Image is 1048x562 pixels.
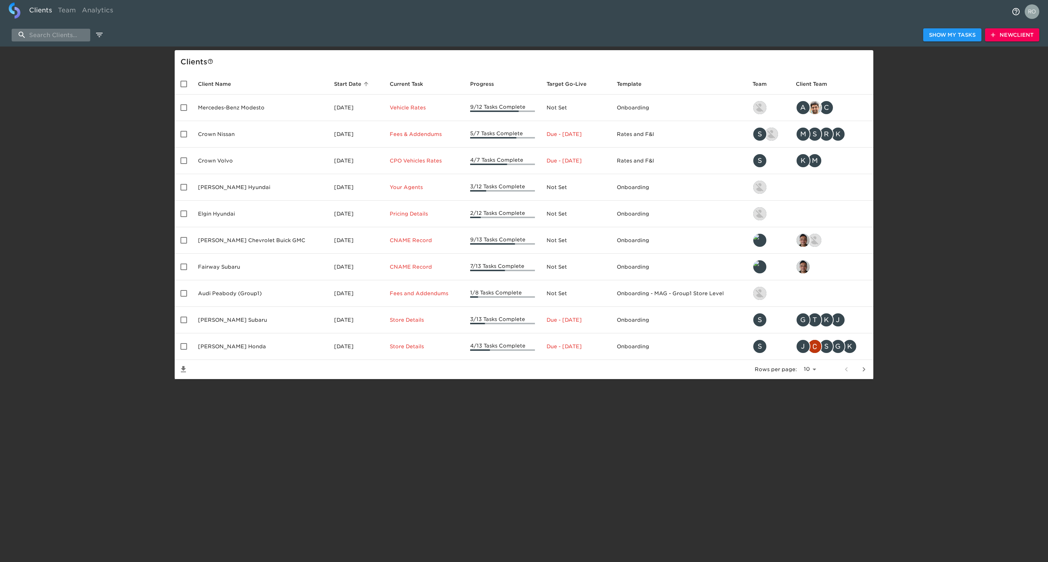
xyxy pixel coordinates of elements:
[807,313,822,327] div: T
[753,287,766,300] img: nikko.foster@roadster.com
[192,201,328,227] td: Elgin Hyundai
[819,313,834,327] div: K
[192,333,328,360] td: [PERSON_NAME] Honda
[753,260,766,273] img: leland@roadster.com
[611,95,747,121] td: Onboarding
[192,280,328,307] td: Audi Peabody (Group1)
[753,260,784,274] div: leland@roadster.com
[611,280,747,307] td: Onboarding - MAG - Group1 Store Level
[797,234,810,247] img: sai@simplemnt.com
[755,366,797,373] p: Rows per page:
[328,254,384,280] td: [DATE]
[611,148,747,174] td: Rates and F&I
[808,340,821,353] img: christopher.mccarthy@roadster.com
[797,260,810,273] img: sai@simplemnt.com
[753,100,784,115] div: kevin.lo@roadster.com
[390,290,458,297] p: Fees and Addendums
[831,339,845,354] div: G
[192,174,328,201] td: [PERSON_NAME] Hyundai
[464,95,541,121] td: 9/12 Tasks Complete
[26,3,55,20] a: Clients
[547,316,605,324] p: Due - [DATE]
[470,80,503,88] span: Progress
[464,254,541,280] td: 7/13 Tasks Complete
[12,29,90,41] input: search
[796,153,810,168] div: K
[175,361,192,378] button: Save List
[79,3,116,20] a: Analytics
[819,100,834,115] div: C
[464,201,541,227] td: 2/12 Tasks Complete
[831,127,845,141] div: K
[390,263,458,270] p: CNAME Record
[753,339,767,354] div: S
[93,29,106,41] button: edit
[464,148,541,174] td: 4/7 Tasks Complete
[541,201,611,227] td: Not Set
[765,128,778,141] img: austin@roadster.com
[198,80,241,88] span: Client Name
[796,100,810,115] div: A
[796,260,868,274] div: sai@simplemnt.com
[796,100,868,115] div: angelique.nurse@roadster.com, sandeep@simplemnt.com, clayton.mandel@roadster.com
[796,233,868,248] div: sai@simplemnt.com, nikko.foster@roadster.com
[328,280,384,307] td: [DATE]
[334,80,371,88] span: Start Date
[192,227,328,254] td: [PERSON_NAME] Chevrolet Buick GMC
[390,104,458,111] p: Vehicle Rates
[753,206,784,221] div: kevin.lo@roadster.com
[753,234,766,247] img: leland@roadster.com
[611,201,747,227] td: Onboarding
[796,80,837,88] span: Client Team
[541,227,611,254] td: Not Set
[328,333,384,360] td: [DATE]
[819,339,834,354] div: S
[547,157,605,164] p: Due - [DATE]
[328,307,384,333] td: [DATE]
[328,121,384,148] td: [DATE]
[611,121,747,148] td: Rates and F&I
[753,153,784,168] div: savannah@roadster.com
[1007,3,1025,20] button: notifications
[819,127,834,141] div: R
[390,131,458,138] p: Fees & Addendums
[753,127,767,141] div: S
[390,80,423,88] span: This is the next Task in this Hub that should be completed
[390,316,458,324] p: Store Details
[753,286,784,301] div: nikko.foster@roadster.com
[390,210,458,217] p: Pricing Details
[796,313,810,327] div: G
[175,73,873,379] table: enhanced table
[547,131,605,138] p: Due - [DATE]
[55,3,79,20] a: Team
[328,95,384,121] td: [DATE]
[390,343,458,350] p: Store Details
[842,339,857,354] div: K
[464,280,541,307] td: 1/8 Tasks Complete
[753,207,766,220] img: kevin.lo@roadster.com
[991,31,1033,40] span: New Client
[464,333,541,360] td: 4/13 Tasks Complete
[328,227,384,254] td: [DATE]
[753,313,784,327] div: savannah@roadster.com
[541,280,611,307] td: Not Set
[192,254,328,280] td: Fairway Subaru
[800,364,819,375] select: rows per page
[541,174,611,201] td: Not Set
[541,254,611,280] td: Not Set
[547,80,596,88] span: Target Go-Live
[192,95,328,121] td: Mercedes-Benz Modesto
[547,343,605,350] p: Due - [DATE]
[207,59,213,64] svg: This is a list of all of your clients and clients shared with you
[796,127,868,141] div: mcooley@crowncars.com, sparent@crowncars.com, rrobins@crowncars.com, kwilson@crowncars.com
[390,80,433,88] span: Current Task
[611,174,747,201] td: Onboarding
[390,237,458,244] p: CNAME Record
[753,101,766,114] img: kevin.lo@roadster.com
[753,127,784,141] div: savannah@roadster.com, austin@roadster.com
[985,28,1039,42] button: NewClient
[541,95,611,121] td: Not Set
[192,307,328,333] td: [PERSON_NAME] Subaru
[753,313,767,327] div: S
[390,157,458,164] p: CPO Vehicles Rates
